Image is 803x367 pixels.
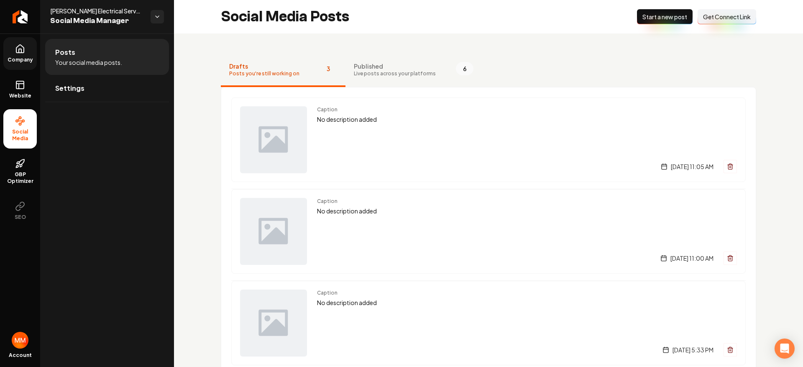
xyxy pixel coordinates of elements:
button: DraftsPosts you're still working on3 [221,54,345,87]
img: Post preview [240,290,307,357]
span: Drafts [229,62,299,70]
nav: Tabs [221,54,756,87]
span: Get Connect Link [703,13,751,21]
button: SEO [3,195,37,227]
img: Post preview [240,106,307,173]
span: [DATE] 11:00 AM [670,254,713,262]
span: Published [354,62,436,70]
span: SEO [11,214,29,221]
p: No description added [317,115,737,124]
span: 6 [456,62,473,75]
span: [PERSON_NAME] Electrical Services [50,7,144,15]
div: Open Intercom Messenger [775,339,795,359]
a: Post previewCaptionNo description added[DATE] 5:33 PM [231,280,746,365]
span: [DATE] 11:05 AM [671,162,713,171]
a: Website [3,73,37,106]
img: Matthew Meyer [12,332,28,349]
a: Post previewCaptionNo description added[DATE] 11:05 AM [231,98,746,182]
a: Company [3,37,37,70]
p: No description added [317,298,737,308]
span: Social Media [3,128,37,142]
span: Social Media Manager [50,15,144,27]
button: Get Connect Link [698,9,756,24]
a: GBP Optimizer [3,152,37,191]
span: GBP Optimizer [3,171,37,185]
span: Website [6,92,35,99]
img: Rebolt Logo [13,10,28,23]
button: Open user button [12,332,28,349]
h2: Social Media Posts [221,8,349,25]
span: Account [9,352,32,359]
img: Post preview [240,198,307,265]
a: Post previewCaptionNo description added[DATE] 11:00 AM [231,189,746,274]
button: PublishedLive posts across your platforms6 [345,54,482,87]
span: Caption [317,198,737,205]
span: Posts you're still working on [229,70,299,77]
span: Settings [55,83,84,93]
span: [DATE] 5:33 PM [673,346,713,354]
a: Settings [45,75,169,102]
span: Live posts across your platforms [354,70,436,77]
span: Company [4,56,36,63]
span: Start a new post [642,13,687,21]
p: No description added [317,206,737,216]
span: Posts [55,47,75,57]
span: Your social media posts. [55,58,122,67]
span: 3 [320,62,337,75]
button: Start a new post [637,9,693,24]
span: Caption [317,290,737,296]
span: Caption [317,106,737,113]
